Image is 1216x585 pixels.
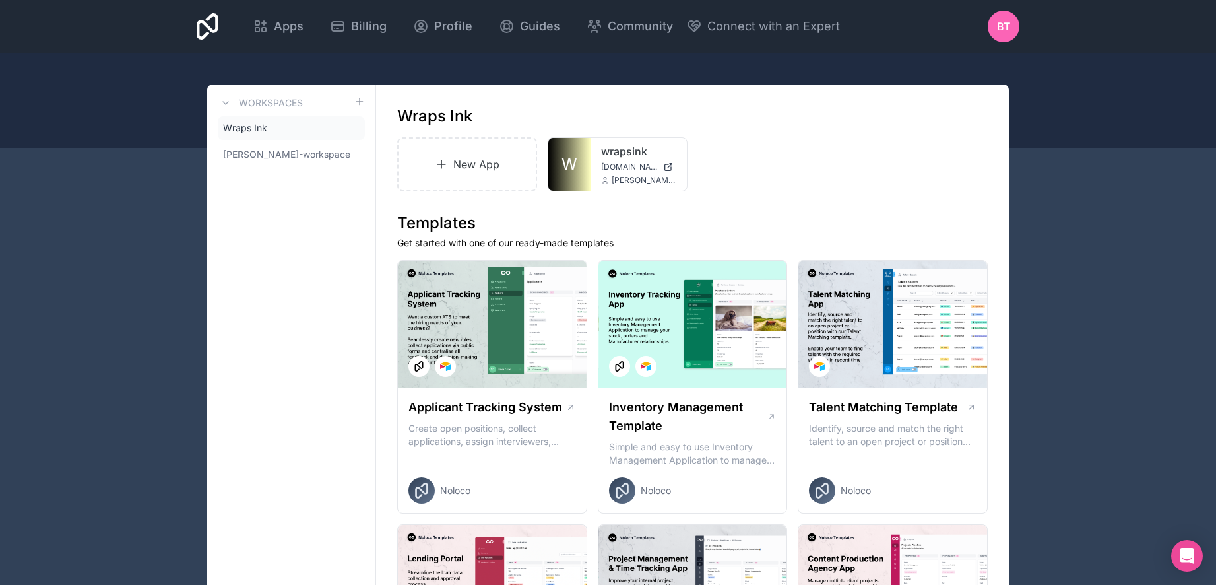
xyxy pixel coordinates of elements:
[408,398,562,417] h1: Applicant Tracking System
[488,12,571,41] a: Guides
[440,361,451,372] img: Airtable Logo
[1171,540,1203,572] div: Open Intercom Messenger
[402,12,483,41] a: Profile
[218,116,365,140] a: Wraps Ink
[686,17,840,36] button: Connect with an Expert
[242,12,314,41] a: Apps
[814,361,825,372] img: Airtable Logo
[218,143,365,166] a: [PERSON_NAME]-workspace
[809,398,958,417] h1: Talent Matching Template
[520,17,560,36] span: Guides
[319,12,397,41] a: Billing
[601,143,676,159] a: wrapsink
[434,17,472,36] span: Profile
[576,12,684,41] a: Community
[641,484,671,497] span: Noloco
[997,18,1010,34] span: BT
[218,95,303,111] a: Workspaces
[612,175,676,186] span: [PERSON_NAME][EMAIL_ADDRESS][DOMAIN_NAME]
[641,361,651,372] img: Airtable Logo
[351,17,387,36] span: Billing
[239,96,303,110] h3: Workspaces
[609,398,767,435] h1: Inventory Management Template
[397,236,988,250] p: Get started with one of our ready-made templates
[561,154,577,175] span: W
[608,17,673,36] span: Community
[440,484,470,497] span: Noloco
[223,148,350,161] span: [PERSON_NAME]-workspace
[601,162,658,172] span: [DOMAIN_NAME]
[809,422,976,448] p: Identify, source and match the right talent to an open project or position with our Talent Matchi...
[397,137,537,191] a: New App
[397,213,988,234] h1: Templates
[609,440,777,467] p: Simple and easy to use Inventory Management Application to manage your stock, orders and Manufact...
[408,422,576,448] p: Create open positions, collect applications, assign interviewers, centralise candidate feedback a...
[223,121,267,135] span: Wraps Ink
[601,162,676,172] a: [DOMAIN_NAME]
[397,106,472,127] h1: Wraps Ink
[274,17,304,36] span: Apps
[707,17,840,36] span: Connect with an Expert
[841,484,871,497] span: Noloco
[548,138,591,191] a: W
